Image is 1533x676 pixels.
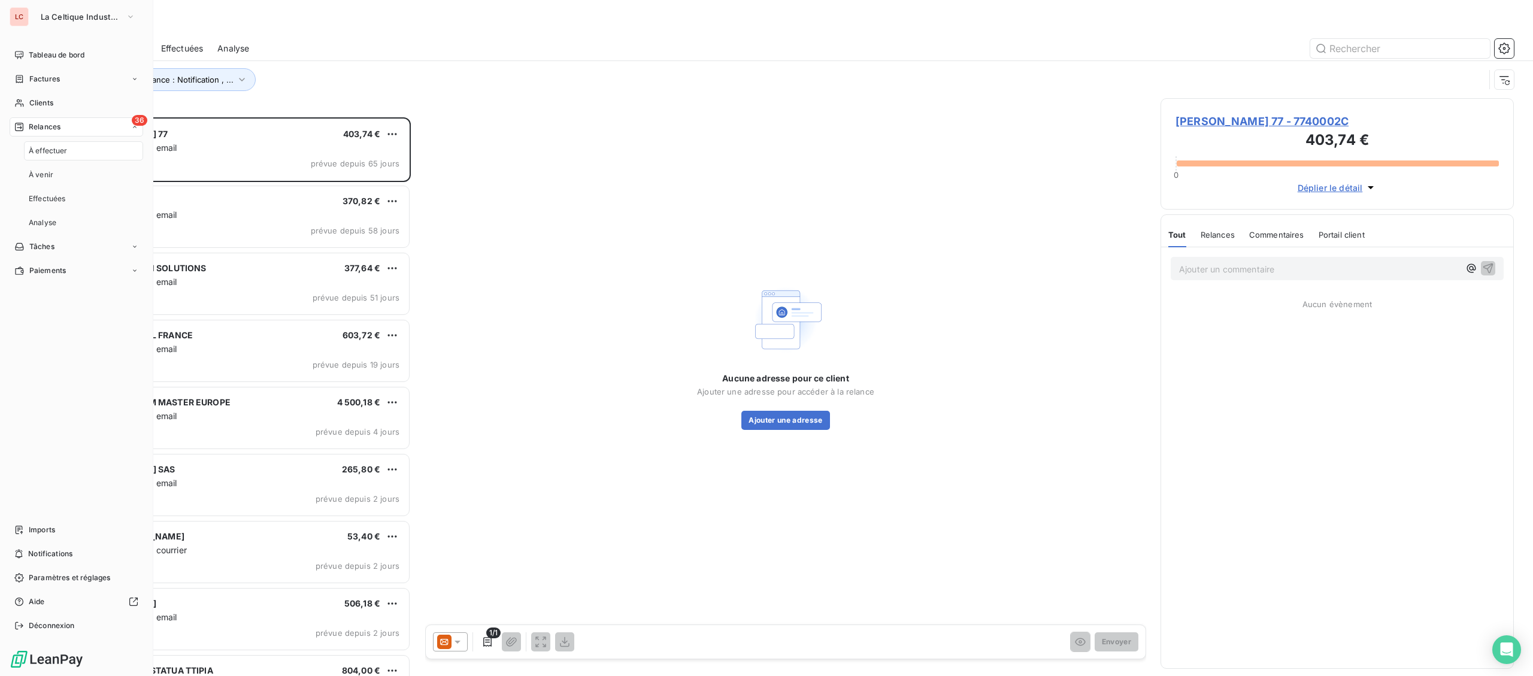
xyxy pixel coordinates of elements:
span: Commentaires [1249,230,1304,240]
span: prévue depuis 19 jours [313,360,399,369]
span: Déplier le détail [1298,181,1363,194]
span: 36 [132,115,147,126]
button: Niveau de relance : Notification , ... [85,68,256,91]
span: Imports [29,525,55,535]
button: Déplier le détail [1294,181,1381,195]
div: LC [10,7,29,26]
span: Ajouter une adresse pour accéder à la relance [697,387,874,396]
span: Relances [1201,230,1235,240]
span: Niveau de relance : Notification , ... [102,75,234,84]
span: 506,18 € [344,598,380,608]
span: 4 500,18 € [337,397,381,407]
span: À venir [29,169,53,180]
span: Clients [29,98,53,108]
span: 53,40 € [347,531,380,541]
span: NOMURA DREAM MASTER EUROPE [84,397,231,407]
button: Envoyer [1095,632,1138,651]
span: Factures [29,74,60,84]
span: 403,74 € [343,129,380,139]
span: Analyse [217,43,249,54]
span: Tout [1168,230,1186,240]
span: Paramètres et réglages [29,572,110,583]
span: prévue depuis 2 jours [316,494,399,504]
span: Analyse [29,217,56,228]
span: Relances [29,122,60,132]
span: prévue depuis 2 jours [316,561,399,571]
span: Effectuées [29,193,66,204]
span: Tableau de bord [29,50,84,60]
span: Effectuées [161,43,204,54]
span: 0 [1174,170,1178,180]
img: Empty state [747,281,824,358]
span: Tâches [29,241,54,252]
div: Open Intercom Messenger [1492,635,1521,664]
span: Aucun évènement [1302,299,1372,309]
span: Paiements [29,265,66,276]
span: Aide [29,596,45,607]
input: Rechercher [1310,39,1490,58]
span: Aucune adresse pour ce client [722,372,849,384]
div: grid [57,117,411,676]
span: prévue depuis 4 jours [316,427,399,436]
span: Portail client [1319,230,1365,240]
span: prévue depuis 65 jours [311,159,399,168]
span: prévue depuis 58 jours [311,226,399,235]
span: Notifications [28,548,72,559]
span: prévue depuis 2 jours [316,628,399,638]
span: 603,72 € [343,330,380,340]
h3: 403,74 € [1175,129,1499,153]
span: À effectuer [29,145,68,156]
button: Ajouter une adresse [741,411,829,430]
span: Déconnexion [29,620,75,631]
span: 370,82 € [343,196,380,206]
span: 1/1 [486,628,501,638]
span: prévue depuis 51 jours [313,293,399,302]
span: 265,80 € [342,464,380,474]
span: La Celtique Industrielle [41,12,121,22]
span: 377,64 € [344,263,380,273]
span: [PERSON_NAME] 77 - 7740002C [1175,113,1499,129]
a: Aide [10,592,143,611]
span: 804,00 € [342,665,380,675]
img: Logo LeanPay [10,650,84,669]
